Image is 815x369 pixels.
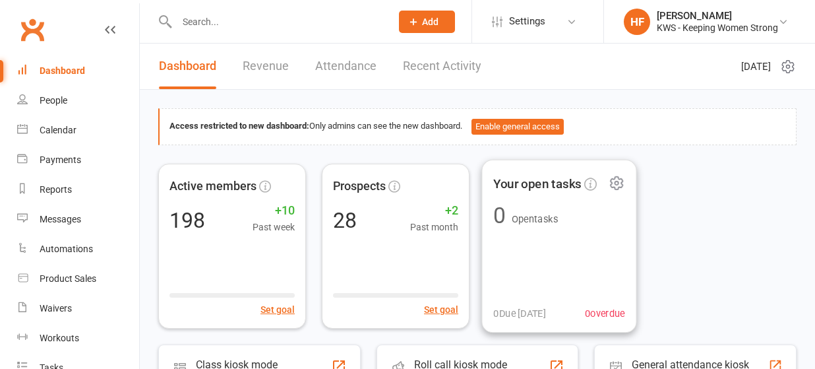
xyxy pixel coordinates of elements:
[585,305,625,321] span: 0 overdue
[403,44,481,89] a: Recent Activity
[169,177,257,196] span: Active members
[17,56,139,86] a: Dashboard
[493,205,506,227] div: 0
[40,95,67,106] div: People
[493,174,581,193] span: Your open tasks
[40,184,72,195] div: Reports
[16,13,49,46] a: Clubworx
[17,264,139,294] a: Product Sales
[333,177,386,196] span: Prospects
[169,121,309,131] strong: Access restricted to new dashboard:
[315,44,377,89] a: Attendance
[399,11,455,33] button: Add
[512,213,558,224] span: Open tasks
[17,205,139,234] a: Messages
[422,17,438,27] span: Add
[159,44,216,89] a: Dashboard
[40,125,76,135] div: Calendar
[657,10,778,22] div: [PERSON_NAME]
[40,154,81,165] div: Payments
[173,13,382,31] input: Search...
[17,116,139,145] a: Calendar
[17,323,139,353] a: Workouts
[40,333,79,343] div: Workouts
[17,294,139,323] a: Waivers
[40,273,96,284] div: Product Sales
[410,220,458,234] span: Past month
[169,119,786,135] div: Only admins can see the new dashboard.
[509,7,545,36] span: Settings
[17,175,139,205] a: Reports
[40,214,81,224] div: Messages
[260,302,295,317] button: Set goal
[17,234,139,264] a: Automations
[40,303,72,314] div: Waivers
[493,305,546,321] span: 0 Due [DATE]
[471,119,564,135] button: Enable general access
[17,86,139,116] a: People
[410,201,458,220] span: +2
[169,210,205,231] div: 198
[253,201,295,220] span: +10
[243,44,289,89] a: Revenue
[424,302,458,317] button: Set goal
[40,65,85,76] div: Dashboard
[333,210,357,231] div: 28
[17,145,139,175] a: Payments
[741,59,771,75] span: [DATE]
[624,9,650,35] div: HF
[40,244,93,254] div: Automations
[657,22,778,34] div: KWS - Keeping Women Strong
[253,220,295,234] span: Past week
